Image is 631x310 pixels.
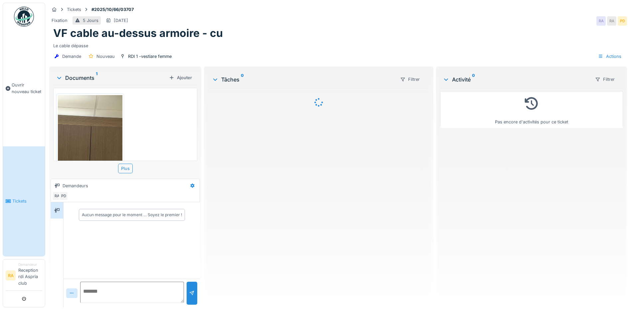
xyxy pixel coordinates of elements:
span: Ouvrir nouveau ticket [12,82,42,94]
sup: 0 [241,76,244,83]
span: Tickets [12,198,42,204]
sup: 1 [96,74,97,82]
li: RA [6,270,16,280]
a: Ouvrir nouveau ticket [3,30,45,146]
div: Plus [118,164,133,173]
div: Tickets [67,6,81,13]
div: Nouveau [96,53,115,60]
div: PD [618,16,627,26]
img: dei53802pbanwf05z9rt14ibrh3a [58,95,122,181]
a: Tickets [3,146,45,256]
div: Pas encore d'activités pour ce ticket [444,94,619,125]
div: Demandeurs [63,183,88,189]
div: PD [59,191,68,201]
div: Fixation [52,17,68,24]
div: Filtrer [592,75,618,84]
div: RA [596,16,606,26]
div: RA [52,191,62,201]
div: RDI 1 -vestiare femme [128,53,172,60]
div: Filtrer [397,75,423,84]
div: [DATE] [114,17,128,24]
div: Activité [443,76,589,83]
div: Le cable dépasse [53,40,623,49]
div: Actions [595,52,624,61]
div: Demande [62,53,81,60]
img: Badge_color-CXgf-gQk.svg [14,7,34,27]
div: Demandeur [18,262,42,267]
li: Reception rdi Aspria club [18,262,42,289]
div: RA [607,16,616,26]
div: Documents [56,74,166,82]
div: Aucun message pour le moment … Soyez le premier ! [82,212,182,218]
sup: 0 [472,76,475,83]
div: Tâches [212,76,394,83]
a: RA DemandeurReception rdi Aspria club [6,262,42,291]
strong: #2025/10/66/03707 [89,6,136,13]
div: Ajouter [166,73,195,82]
h1: VF cable au-dessus armoire - cu [53,27,223,40]
div: 5 Jours [83,17,98,24]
